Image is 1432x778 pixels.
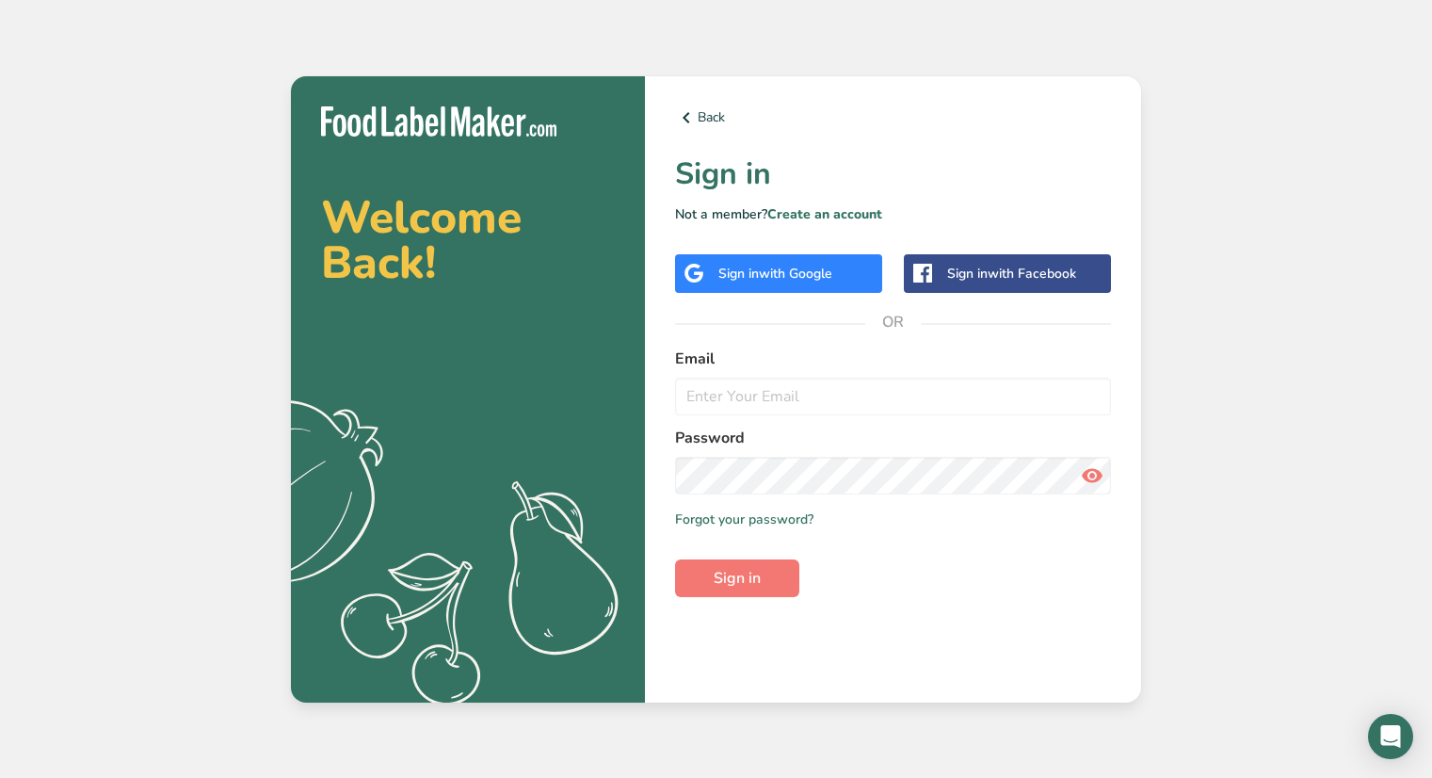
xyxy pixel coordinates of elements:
h1: Sign in [675,152,1111,197]
button: Sign in [675,559,799,597]
div: Open Intercom Messenger [1368,714,1413,759]
p: Not a member? [675,204,1111,224]
label: Email [675,348,1111,370]
div: Sign in [718,264,832,284]
h2: Welcome Back! [321,195,615,285]
span: with Facebook [988,265,1076,283]
input: Enter Your Email [675,378,1111,415]
span: with Google [759,265,832,283]
span: Sign in [714,567,761,590]
label: Password [675,427,1111,449]
a: Back [675,106,1111,129]
div: Sign in [947,264,1076,284]
a: Forgot your password? [675,510,813,529]
img: Food Label Maker [321,106,556,138]
a: Create an account [767,205,882,223]
span: OR [865,294,922,350]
